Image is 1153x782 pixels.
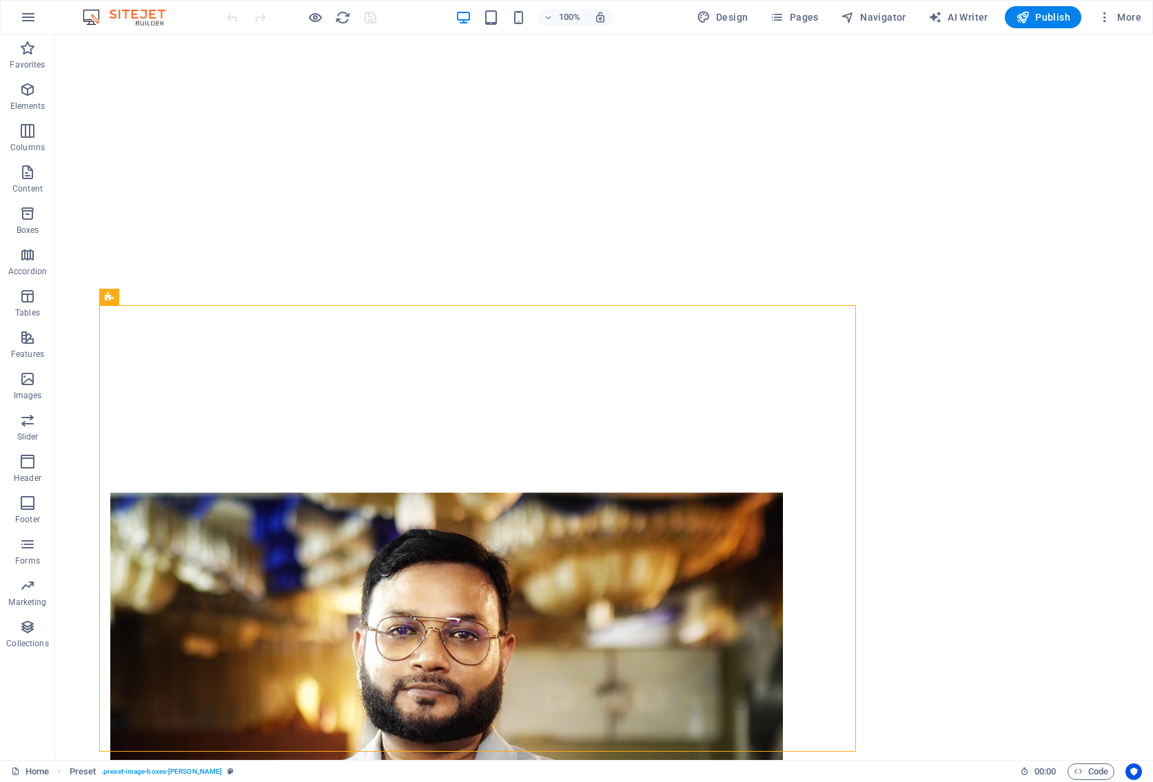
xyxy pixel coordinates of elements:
p: Tables [15,307,40,318]
a: Click to cancel selection. Double-click to open Pages [11,763,49,780]
i: This element is a customizable preset [227,768,234,775]
p: Footer [15,514,40,525]
p: Content [12,183,43,194]
nav: breadcrumb [70,763,234,780]
button: Code [1068,763,1114,780]
p: Collections [6,638,48,649]
p: Images [14,390,42,401]
button: AI Writer [923,6,994,28]
button: Pages [764,6,824,28]
p: Features [11,349,44,360]
span: Navigator [841,10,906,24]
span: 00 00 [1034,763,1056,780]
span: More [1098,10,1141,24]
p: Boxes [17,225,39,236]
button: Usercentrics [1125,763,1142,780]
button: Click here to leave preview mode and continue editing [307,9,323,25]
span: Design [697,10,748,24]
p: Header [14,473,41,484]
h6: Session time [1020,763,1057,780]
span: Pages [770,10,818,24]
i: Reload page [335,10,351,25]
i: On resize automatically adjust zoom level to fit chosen device. [594,11,606,23]
span: AI Writer [928,10,988,24]
button: 100% [538,9,586,25]
div: Design (Ctrl+Alt+Y) [691,6,754,28]
button: Publish [1005,6,1081,28]
p: Accordion [8,266,47,277]
button: Design [691,6,754,28]
p: Slider [17,431,39,442]
button: More [1092,6,1147,28]
p: Marketing [8,597,46,608]
p: Forms [15,555,40,566]
p: Favorites [10,59,45,70]
button: reload [334,9,351,25]
span: . preset-image-boxes-[PERSON_NAME] [101,763,222,780]
p: Columns [10,142,45,153]
p: Elements [10,101,45,112]
button: Navigator [835,6,912,28]
span: : [1044,766,1046,776]
span: Click to select. Double-click to edit [70,763,96,780]
img: Editor Logo [79,9,183,25]
span: Publish [1016,10,1070,24]
span: Code [1074,763,1108,780]
h6: 100% [558,9,580,25]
